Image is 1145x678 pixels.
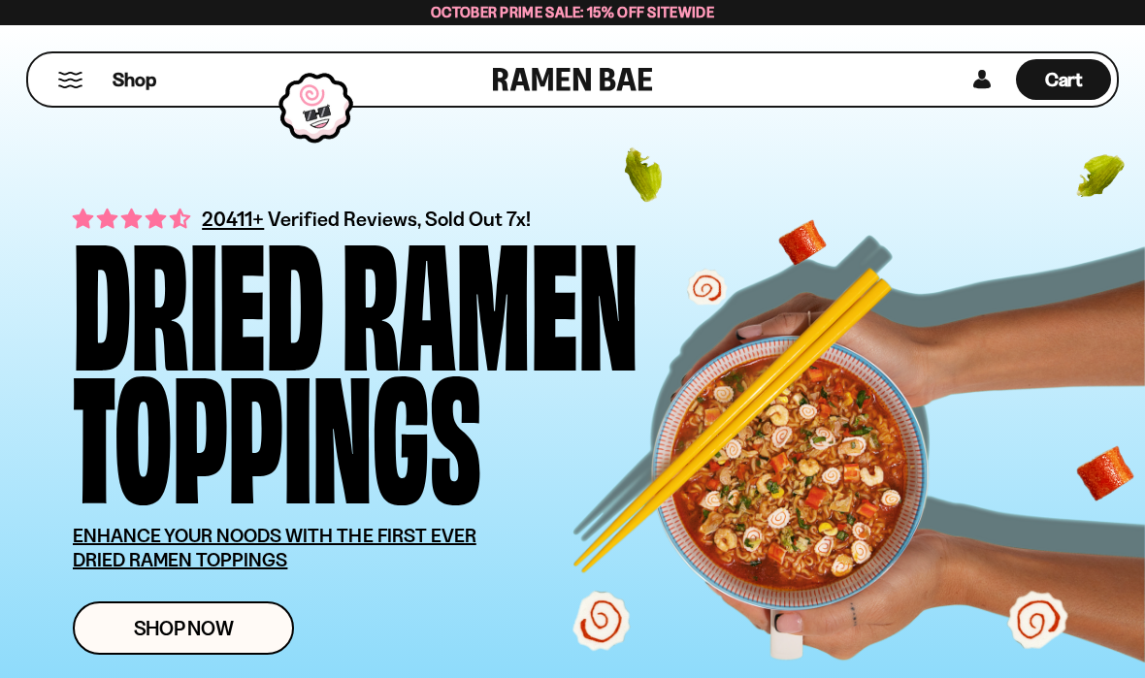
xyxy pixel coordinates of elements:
[73,229,324,362] div: Dried
[431,3,714,21] span: October Prime Sale: 15% off Sitewide
[1045,68,1083,91] span: Cart
[73,524,476,571] u: ENHANCE YOUR NOODS WITH THE FIRST EVER DRIED RAMEN TOPPINGS
[134,618,234,638] span: Shop Now
[73,601,294,655] a: Shop Now
[113,59,156,100] a: Shop
[73,362,481,495] div: Toppings
[1016,53,1111,106] div: Cart
[57,72,83,88] button: Mobile Menu Trigger
[342,229,638,362] div: Ramen
[113,67,156,93] span: Shop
